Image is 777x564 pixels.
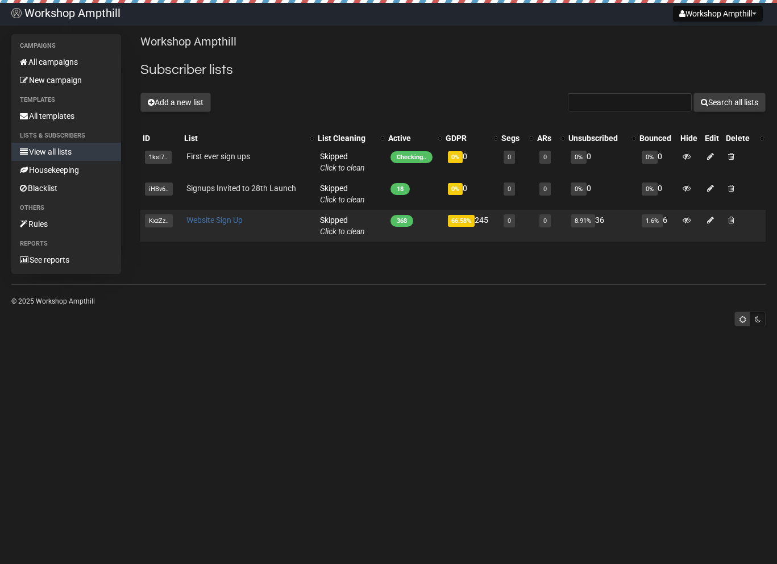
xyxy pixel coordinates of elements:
span: 0% [448,183,463,195]
a: Website Sign Up [186,215,243,225]
span: Skipped [320,184,365,204]
button: Search all lists [693,93,766,112]
a: All templates [11,107,121,125]
div: Delete [726,132,754,144]
span: Checking.. [390,151,433,163]
th: ARs: No sort applied, activate to apply an ascending sort [535,130,566,146]
button: Add a new list [140,93,211,112]
th: Delete: No sort applied, activate to apply an ascending sort [724,130,766,146]
a: Click to clean [320,227,365,236]
span: 8.91% [571,214,595,227]
span: 0% [571,151,587,164]
button: Workshop Ampthill [673,6,763,22]
span: 0% [448,151,463,163]
th: ID: No sort applied, sorting is disabled [140,130,182,146]
li: Templates [11,93,121,107]
span: 66.58% [448,215,475,227]
a: 0 [543,217,547,225]
div: Unsubscribed [568,132,626,144]
th: Unsubscribed: No sort applied, activate to apply an ascending sort [566,130,637,146]
a: Blacklist [11,179,121,197]
span: 0% [642,151,658,164]
td: 0 [637,146,678,178]
div: List Cleaning [318,132,375,144]
span: 0% [642,183,658,196]
span: Skipped [320,152,365,172]
a: 0 [508,154,511,161]
th: Bounced: No sort applied, sorting is disabled [637,130,678,146]
a: Signups Invited to 28th Launch [186,184,296,193]
span: 1.6% [642,214,663,227]
td: 36 [566,210,637,242]
div: GDPR [446,132,488,144]
span: 0% [571,183,587,196]
a: All campaigns [11,53,121,71]
li: Campaigns [11,39,121,53]
td: 6 [637,210,678,242]
span: 18 [390,183,410,195]
th: List Cleaning: No sort applied, activate to apply an ascending sort [315,130,386,146]
span: Skipped [320,215,365,236]
th: GDPR: No sort applied, activate to apply an ascending sort [443,130,499,146]
span: KxzZz.. [145,214,173,227]
p: © 2025 Workshop Ampthill [11,295,766,308]
td: 245 [443,210,499,242]
div: Active [388,132,432,144]
span: 1ksI7.. [145,151,172,164]
td: 0 [443,178,499,210]
a: Click to clean [320,163,365,172]
a: 0 [543,185,547,193]
th: List: No sort applied, activate to apply an ascending sort [182,130,315,146]
span: iHBv6.. [145,183,173,196]
div: Edit [705,132,721,144]
img: 2.png [11,8,22,18]
a: 0 [543,154,547,161]
li: Reports [11,237,121,251]
div: Hide [680,132,700,144]
a: 0 [508,217,511,225]
div: Bounced [639,132,676,144]
th: Edit: No sort applied, sorting is disabled [703,130,724,146]
p: Workshop Ampthill [140,34,766,49]
li: Lists & subscribers [11,129,121,143]
span: 368 [390,215,413,227]
th: Hide: No sort applied, sorting is disabled [678,130,703,146]
td: 0 [443,146,499,178]
a: View all lists [11,143,121,161]
div: ID [143,132,180,144]
a: New campaign [11,71,121,89]
a: Rules [11,215,121,233]
th: Active: No sort applied, activate to apply an ascending sort [386,130,443,146]
td: 0 [637,178,678,210]
a: See reports [11,251,121,269]
div: List [184,132,304,144]
a: First ever sign ups [186,152,250,161]
li: Others [11,201,121,215]
a: Housekeeping [11,161,121,179]
td: 0 [566,146,637,178]
div: ARs [537,132,555,144]
div: Segs [501,132,523,144]
a: Click to clean [320,195,365,204]
h2: Subscriber lists [140,60,766,80]
a: 0 [508,185,511,193]
td: 0 [566,178,637,210]
th: Segs: No sort applied, activate to apply an ascending sort [499,130,535,146]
